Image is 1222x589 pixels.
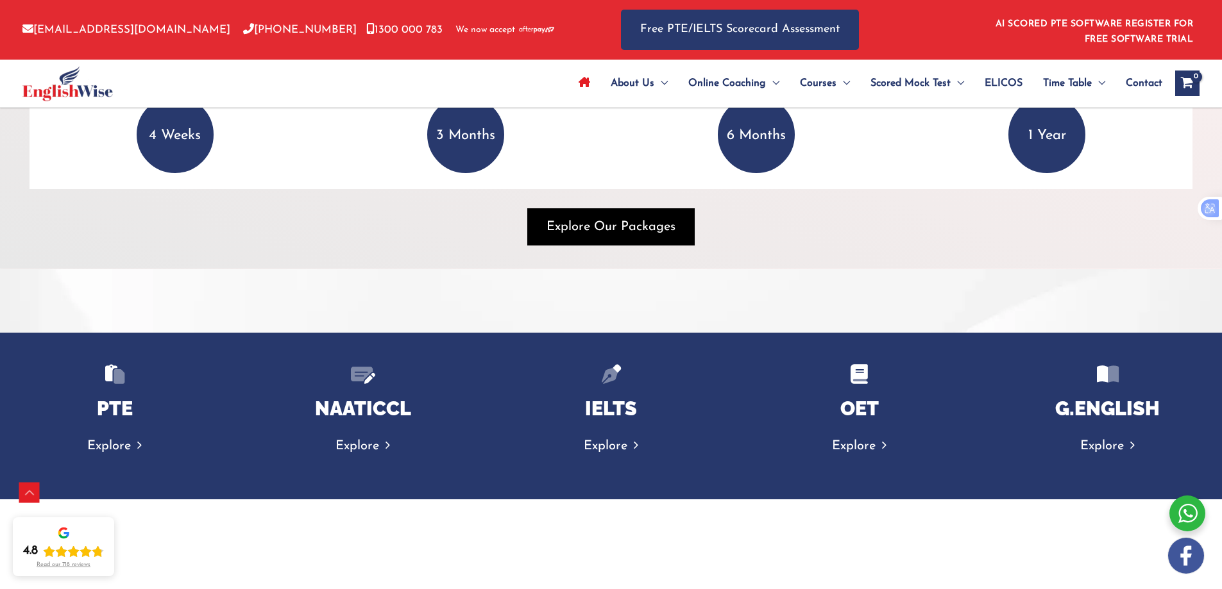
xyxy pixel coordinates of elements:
[519,26,554,33] img: Afterpay-Logo
[988,9,1200,51] aside: Header Widget 1
[1008,96,1085,173] p: 1 Year
[654,61,668,106] span: Menu Toggle
[1080,440,1135,452] a: Explore
[87,440,142,452] a: Explore
[996,19,1194,44] a: AI SCORED PTE SOFTWARE REGISTER FOR FREE SOFTWARE TRIAL
[335,440,390,452] a: Explore
[1116,61,1162,106] a: Contact
[870,61,951,106] span: Scored Mock Test
[600,61,678,106] a: About UsMenu Toggle
[836,61,850,106] span: Menu Toggle
[243,24,357,35] a: [PHONE_NUMBER]
[427,96,504,173] p: 3 Months
[985,61,1023,106] span: ELICOS
[1043,61,1092,106] span: Time Table
[23,543,38,559] div: 4.8
[22,66,113,101] img: cropped-ew-logo
[22,24,230,35] a: [EMAIL_ADDRESS][DOMAIN_NAME]
[366,24,443,35] a: 1300 000 783
[547,218,675,236] span: Explore Our Packages
[860,61,974,106] a: Scored Mock TestMenu Toggle
[718,96,795,173] p: 6 Months
[766,61,779,106] span: Menu Toggle
[800,61,836,106] span: Courses
[527,208,695,245] button: Explore Our Packages
[1033,61,1116,106] a: Time TableMenu Toggle
[688,61,766,106] span: Online Coaching
[974,61,1033,106] a: ELICOS
[758,397,961,420] h4: OET
[1006,397,1209,420] h4: G.ENGLISH
[137,96,214,173] p: 4 Weeks
[37,561,90,568] div: Read our 718 reviews
[1175,71,1200,96] a: View Shopping Cart, empty
[790,61,860,106] a: CoursesMenu Toggle
[611,61,654,106] span: About Us
[678,61,790,106] a: Online CoachingMenu Toggle
[1126,61,1162,106] span: Contact
[23,543,104,559] div: Rating: 4.8 out of 5
[568,61,1162,106] nav: Site Navigation: Main Menu
[951,61,964,106] span: Menu Toggle
[584,440,638,452] a: Explore
[455,24,515,37] span: We now accept
[13,397,216,420] h4: PTE
[261,397,464,420] h4: NAATICCL
[1168,538,1204,574] img: white-facebook.png
[509,397,713,420] h4: IELTS
[1092,61,1105,106] span: Menu Toggle
[621,10,859,50] a: Free PTE/IELTS Scorecard Assessment
[832,440,887,452] a: Explore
